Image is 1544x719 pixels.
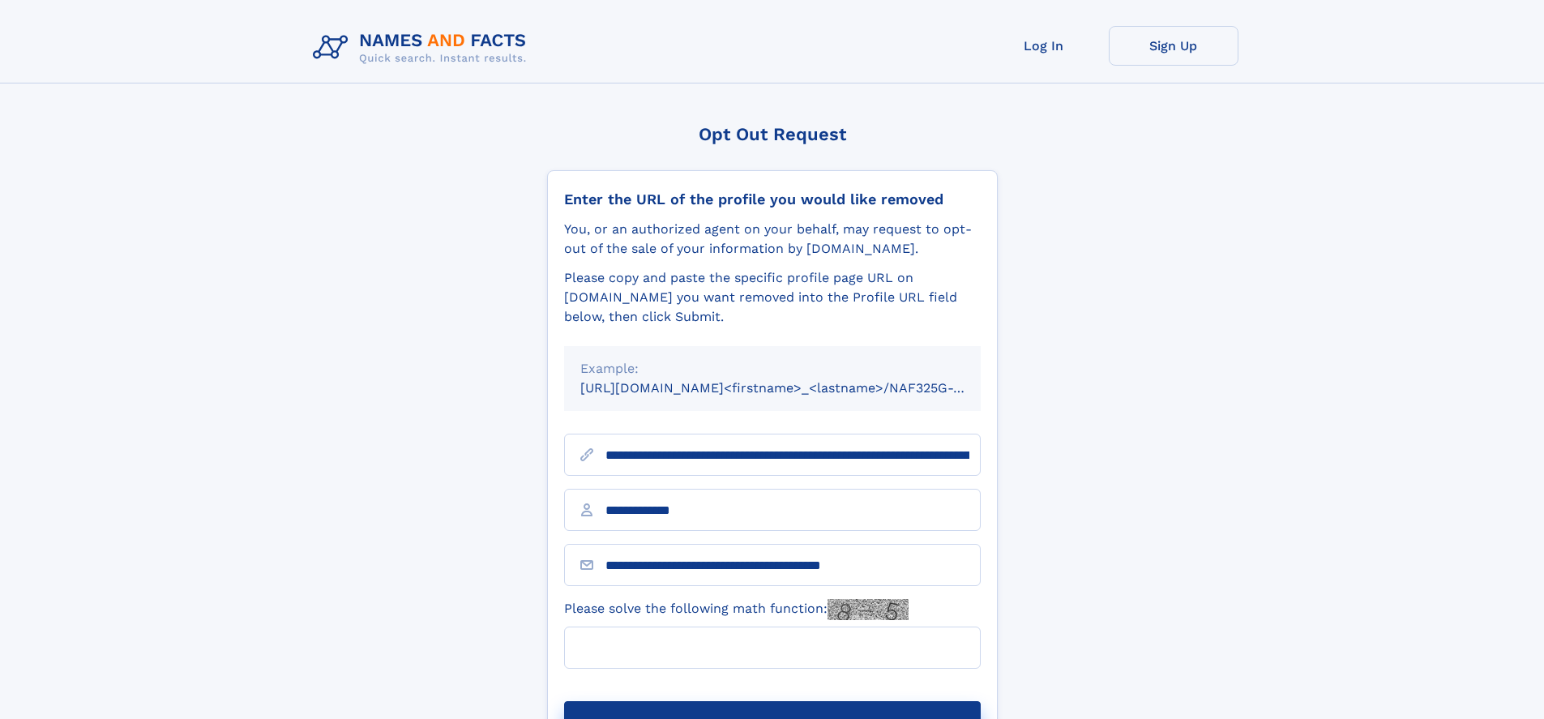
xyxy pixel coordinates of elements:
[564,220,981,259] div: You, or an authorized agent on your behalf, may request to opt-out of the sale of your informatio...
[564,268,981,327] div: Please copy and paste the specific profile page URL on [DOMAIN_NAME] you want removed into the Pr...
[564,599,909,620] label: Please solve the following math function:
[580,380,1012,396] small: [URL][DOMAIN_NAME]<firstname>_<lastname>/NAF325G-xxxxxxxx
[564,190,981,208] div: Enter the URL of the profile you would like removed
[1109,26,1238,66] a: Sign Up
[580,359,964,379] div: Example:
[547,124,998,144] div: Opt Out Request
[306,26,540,70] img: Logo Names and Facts
[979,26,1109,66] a: Log In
